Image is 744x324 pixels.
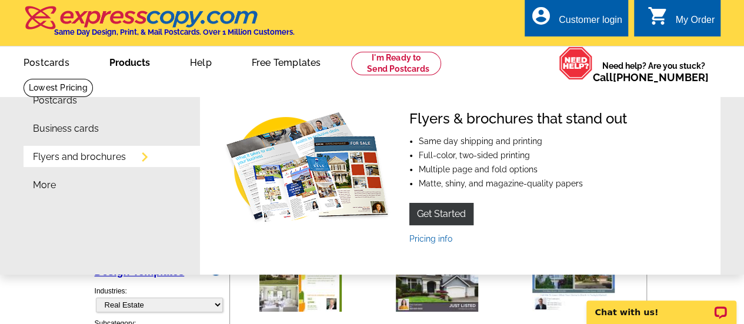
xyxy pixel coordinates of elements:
h4: Same Day Design, Print, & Mail Postcards. Over 1 Million Customers. [54,28,295,36]
img: JL Simple [396,259,478,312]
div: Customer login [559,15,622,31]
h4: Flyers & brochures that stand out [409,111,627,128]
a: Get Started [409,203,473,225]
img: help [559,46,593,80]
a: Pricing info [409,234,452,243]
a: More [33,181,56,190]
a: Flyers and brochures [33,152,126,162]
a: Free Templates [233,48,340,75]
a: [PHONE_NUMBER] [613,71,709,83]
a: Postcards [5,48,88,75]
li: Full-color, two-sided printing [419,151,627,159]
i: shopping_cart [647,5,668,26]
li: Matte, shiny, and magazine-quality papers [419,179,627,188]
iframe: LiveChat chat widget [579,287,744,324]
span: Need help? Are you stuck? [593,60,715,83]
li: Multiple page and fold options [419,165,627,173]
a: Postcards [33,96,77,105]
img: Flyers & brochures that stand out [221,111,391,228]
a: Same Day Design, Print, & Mail Postcards. Over 1 Million Customers. [24,14,295,36]
img: Deco 2 Pic [259,259,342,312]
li: Same day shipping and printing [419,137,627,145]
a: Help [171,48,231,75]
div: Industries: [95,280,222,318]
a: Design Templates [95,266,185,278]
a: Products [91,48,169,75]
img: Just Sold - 2 Property [532,259,615,312]
div: My Order [675,15,715,31]
a: shopping_cart My Order [647,13,715,28]
i: account_circle [531,5,552,26]
span: Call [593,71,709,83]
a: Business cards [33,124,99,133]
a: account_circle Customer login [531,13,622,28]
